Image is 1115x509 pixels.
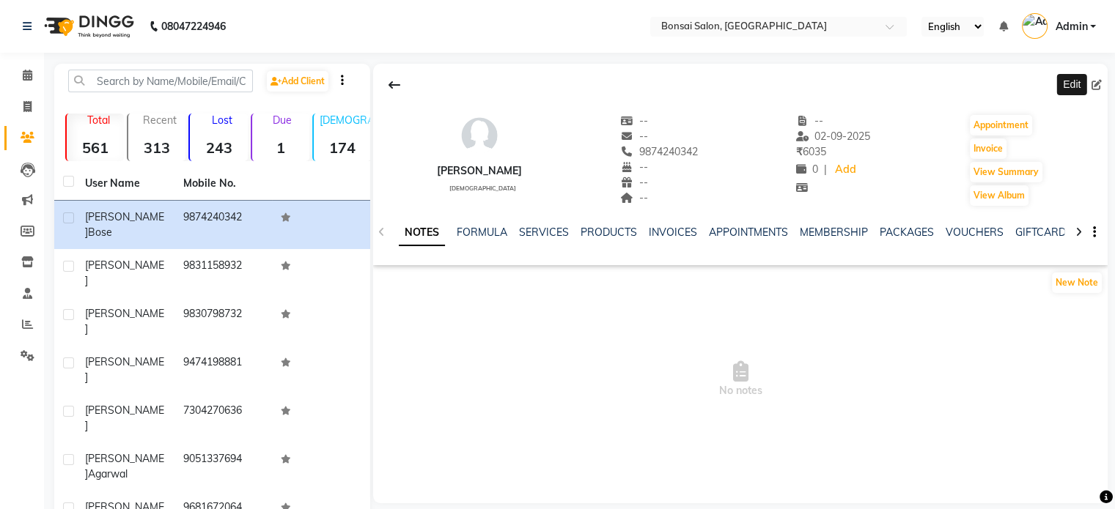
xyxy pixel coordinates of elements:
p: Total [73,114,124,127]
div: [PERSON_NAME] [437,163,522,179]
p: [DEMOGRAPHIC_DATA] [320,114,371,127]
img: Admin [1022,13,1048,39]
a: MEMBERSHIP [800,226,868,239]
span: | [824,162,827,177]
a: Add Client [267,71,328,92]
div: Back to Client [379,71,410,99]
p: Due [255,114,309,127]
span: Admin [1055,19,1087,34]
td: 9474198881 [174,346,273,394]
a: VOUCHERS [946,226,1004,239]
span: -- [620,191,648,204]
button: Appointment [970,115,1032,135]
td: 7304270636 [174,394,273,442]
span: No notes [373,306,1108,453]
strong: 243 [190,138,247,157]
span: Bose [88,226,112,239]
span: -- [620,130,648,143]
span: -- [620,176,648,189]
span: [DEMOGRAPHIC_DATA] [449,185,516,192]
button: View Summary [970,162,1042,182]
span: [PERSON_NAME] [85,210,164,239]
span: [PERSON_NAME] [85,404,164,432]
span: Agarwal [88,467,128,480]
a: INVOICES [649,226,697,239]
span: 02-09-2025 [796,130,871,143]
span: -- [620,114,648,127]
button: New Note [1052,272,1102,293]
p: Recent [134,114,185,127]
a: PACKAGES [880,226,934,239]
th: Mobile No. [174,167,273,201]
strong: 313 [128,138,185,157]
span: [PERSON_NAME] [85,307,164,335]
a: Add [833,160,858,180]
strong: 174 [314,138,371,157]
td: 9830798732 [174,297,273,346]
span: [PERSON_NAME] [85,355,164,384]
a: SERVICES [519,226,569,239]
a: NOTES [399,220,445,246]
span: [PERSON_NAME] [85,452,164,480]
p: Lost [196,114,247,127]
td: 9874240342 [174,201,273,249]
input: Search by Name/Mobile/Email/Code [68,70,253,92]
a: GIFTCARDS [1015,226,1072,239]
button: Invoice [970,138,1007,159]
img: logo [37,6,138,47]
td: 9831158932 [174,249,273,297]
a: FORMULA [457,226,507,239]
a: PRODUCTS [581,226,637,239]
a: APPOINTMENTS [709,226,788,239]
span: -- [620,160,648,174]
strong: 561 [67,138,124,157]
span: 0 [796,163,818,176]
div: Edit [1057,74,1086,95]
span: ₹ [796,145,803,158]
th: User Name [76,167,174,201]
img: avatar [457,114,501,157]
td: 9051337694 [174,442,273,491]
strong: 1 [252,138,309,157]
b: 08047224946 [161,6,226,47]
span: -- [796,114,824,127]
span: 9874240342 [620,145,698,158]
button: View Album [970,185,1028,206]
span: 6035 [796,145,826,158]
span: [PERSON_NAME] [85,259,164,287]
